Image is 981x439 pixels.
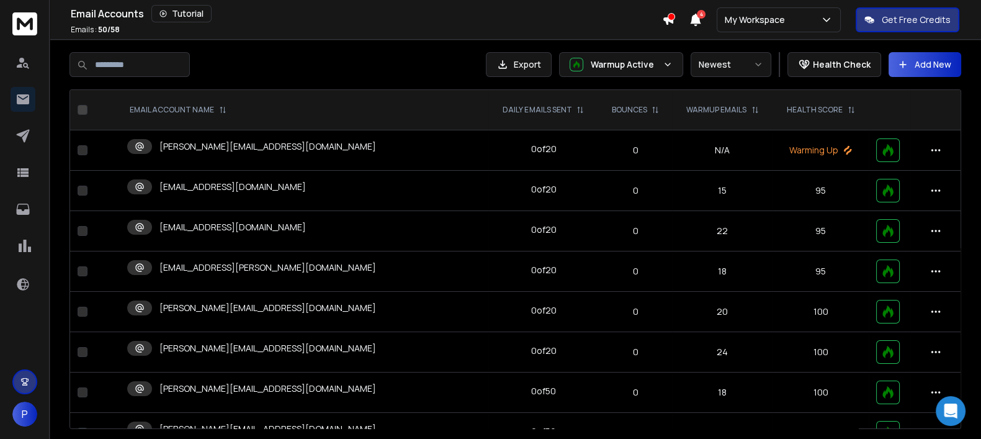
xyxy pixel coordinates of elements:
div: 0 of 50 [531,425,556,438]
div: 0 of 20 [531,143,556,155]
td: 95 [773,211,869,251]
div: 0 of 20 [531,183,556,196]
p: My Workspace [725,14,790,26]
p: Health Check [813,58,871,71]
button: Export [486,52,552,77]
div: 0 of 20 [531,264,556,276]
td: 95 [773,171,869,211]
div: 0 of 20 [531,345,556,357]
p: 0 [606,305,665,318]
p: [PERSON_NAME][EMAIL_ADDRESS][DOMAIN_NAME] [159,302,376,314]
p: Warming Up [780,144,861,156]
span: 50 / 58 [98,24,120,35]
td: 95 [773,251,869,292]
div: EMAIL ACCOUNT NAME [130,105,226,115]
button: Newest [691,52,771,77]
p: Get Free Credits [882,14,951,26]
span: 4 [697,10,706,19]
button: Add New [889,52,961,77]
p: [EMAIL_ADDRESS][DOMAIN_NAME] [159,221,306,233]
p: 0 [606,144,665,156]
div: 0 of 20 [531,304,556,317]
p: DAILY EMAILS SENT [503,105,571,115]
div: Open Intercom Messenger [936,396,965,426]
p: 0 [606,346,665,358]
td: 15 [672,171,773,211]
p: 0 [606,225,665,237]
button: P [12,402,37,427]
button: Get Free Credits [856,7,959,32]
p: 0 [606,386,665,399]
div: 0 of 20 [531,224,556,236]
p: [PERSON_NAME][EMAIL_ADDRESS][DOMAIN_NAME] [159,423,376,435]
p: 0 [606,427,665,439]
p: Emails : [71,25,120,35]
td: N/A [672,130,773,171]
div: Email Accounts [71,5,662,22]
p: 0 [606,184,665,197]
td: 100 [773,373,869,413]
p: HEALTH SCORE [787,105,843,115]
p: [PERSON_NAME][EMAIL_ADDRESS][DOMAIN_NAME] [159,342,376,355]
p: [PERSON_NAME][EMAIL_ADDRESS][DOMAIN_NAME] [159,382,376,395]
p: [EMAIL_ADDRESS][DOMAIN_NAME] [159,181,306,193]
td: 18 [672,373,773,413]
p: [PERSON_NAME][EMAIL_ADDRESS][DOMAIN_NAME] [159,140,376,153]
button: Tutorial [151,5,212,22]
td: 24 [672,332,773,373]
button: Health Check [787,52,881,77]
p: Warmup Active [591,58,658,71]
p: [EMAIL_ADDRESS][PERSON_NAME][DOMAIN_NAME] [159,261,376,274]
div: 0 of 50 [531,385,556,397]
td: 20 [672,292,773,332]
td: 22 [672,211,773,251]
p: WARMUP EMAILS [686,105,746,115]
td: 100 [773,292,869,332]
p: BOUNCES [611,105,647,115]
td: 100 [773,332,869,373]
p: 0 [606,265,665,278]
td: 18 [672,251,773,292]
